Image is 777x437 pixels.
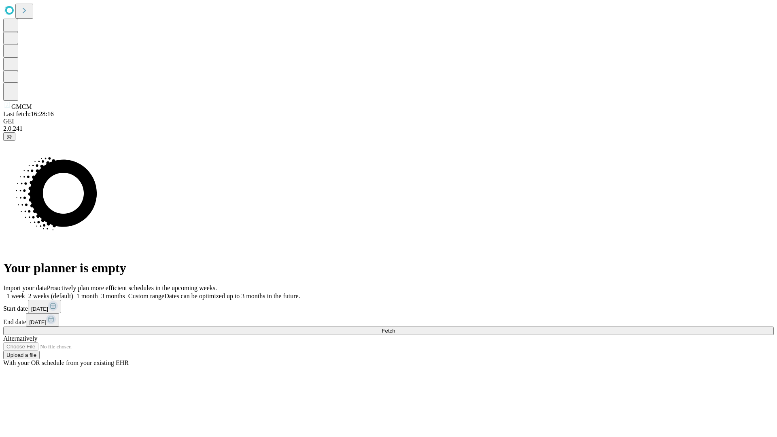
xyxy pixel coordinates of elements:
[26,313,59,327] button: [DATE]
[3,261,774,276] h1: Your planner is empty
[3,300,774,313] div: Start date
[3,359,129,366] span: With your OR schedule from your existing EHR
[28,300,61,313] button: [DATE]
[28,293,73,299] span: 2 weeks (default)
[3,125,774,132] div: 2.0.241
[6,134,12,140] span: @
[3,132,15,141] button: @
[6,293,25,299] span: 1 week
[31,306,48,312] span: [DATE]
[11,103,32,110] span: GMCM
[3,284,47,291] span: Import your data
[3,118,774,125] div: GEI
[3,327,774,335] button: Fetch
[3,110,54,117] span: Last fetch: 16:28:16
[101,293,125,299] span: 3 months
[382,328,395,334] span: Fetch
[164,293,300,299] span: Dates can be optimized up to 3 months in the future.
[3,313,774,327] div: End date
[29,319,46,325] span: [DATE]
[3,351,40,359] button: Upload a file
[76,293,98,299] span: 1 month
[47,284,217,291] span: Proactively plan more efficient schedules in the upcoming weeks.
[128,293,164,299] span: Custom range
[3,335,37,342] span: Alternatively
